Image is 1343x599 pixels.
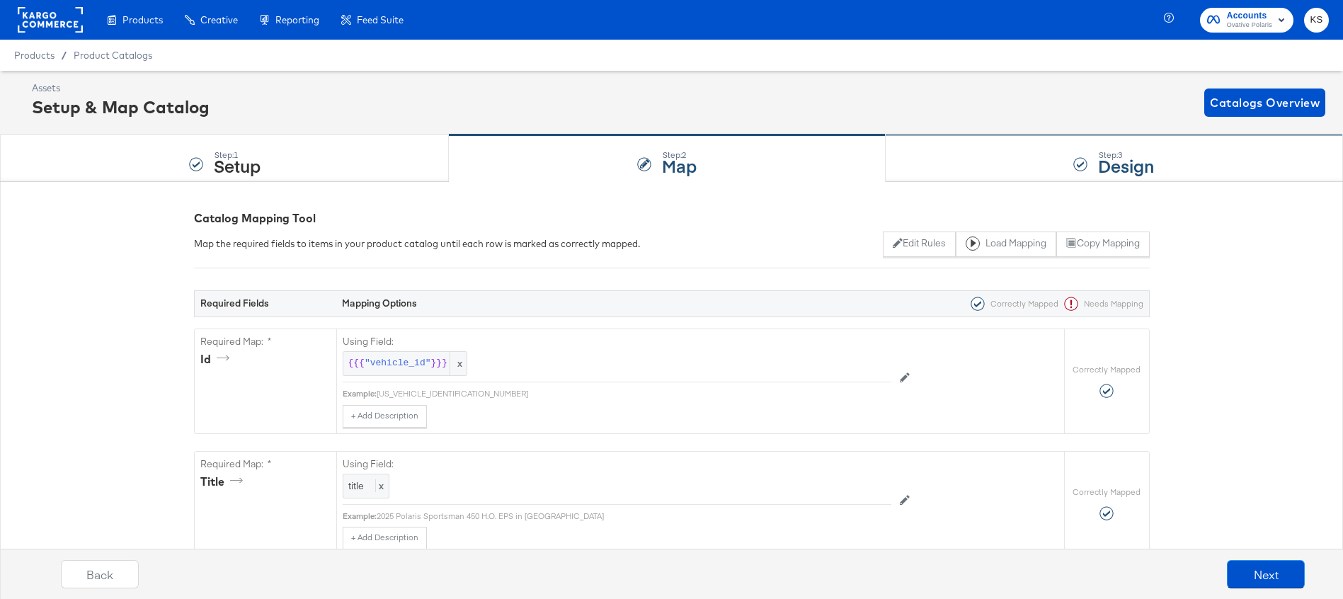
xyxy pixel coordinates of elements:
[122,14,163,25] span: Products
[1073,486,1141,498] label: Correctly Mapped
[348,357,365,370] span: {{{
[194,237,640,251] div: Map the required fields to items in your product catalog until each row is marked as correctly ma...
[74,50,152,61] a: Product Catalogs
[1210,93,1320,113] span: Catalogs Overview
[348,479,364,492] span: title
[200,335,331,348] label: Required Map: *
[342,297,417,309] strong: Mapping Options
[61,560,139,588] button: Back
[375,479,384,492] span: x
[662,154,697,177] strong: Map
[956,232,1056,257] button: Load Mapping
[1304,8,1329,33] button: KS
[343,388,377,399] div: Example:
[1227,8,1272,23] span: Accounts
[450,352,467,375] span: x
[1227,20,1272,31] span: Ovative Polaris
[357,14,404,25] span: Feed Suite
[55,50,74,61] span: /
[343,335,891,348] label: Using Field:
[32,81,210,95] div: Assets
[1204,89,1325,117] button: Catalogs Overview
[343,527,427,549] button: + Add Description
[431,357,447,370] span: }}}
[883,232,956,257] button: Edit Rules
[1227,560,1305,588] button: Next
[1310,12,1323,28] span: KS
[1073,364,1141,375] label: Correctly Mapped
[200,474,248,490] div: title
[365,357,431,370] span: "vehicle_id"
[194,210,1150,227] div: Catalog Mapping Tool
[1098,150,1154,160] div: Step: 3
[343,405,427,428] button: + Add Description
[965,297,1058,311] div: Correctly Mapped
[275,14,319,25] span: Reporting
[377,388,891,399] div: [US_VEHICLE_IDENTIFICATION_NUMBER]
[377,510,891,522] div: 2025 Polaris Sportsman 450 H.O. EPS in [GEOGRAPHIC_DATA]
[200,297,269,309] strong: Required Fields
[200,457,331,471] label: Required Map: *
[343,510,377,522] div: Example:
[1200,8,1293,33] button: AccountsOvative Polaris
[214,154,261,177] strong: Setup
[1056,232,1149,257] button: Copy Mapping
[662,150,697,160] div: Step: 2
[32,95,210,119] div: Setup & Map Catalog
[343,457,891,471] label: Using Field:
[200,351,234,367] div: id
[14,50,55,61] span: Products
[1058,297,1143,311] div: Needs Mapping
[1098,154,1154,177] strong: Design
[214,150,261,160] div: Step: 1
[200,14,238,25] span: Creative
